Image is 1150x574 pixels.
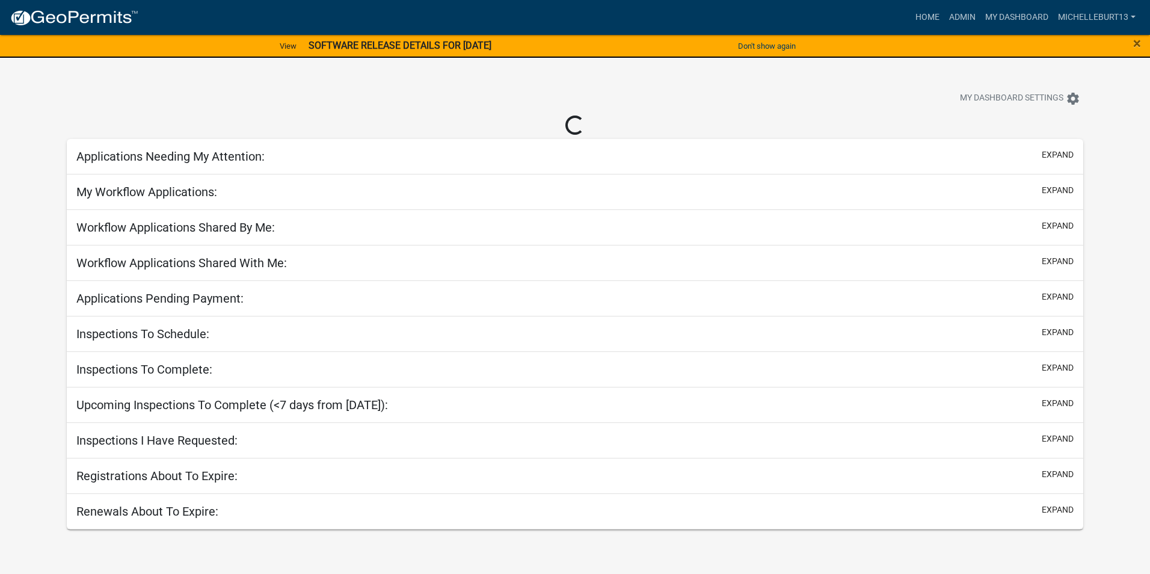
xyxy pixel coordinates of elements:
[960,91,1063,106] span: My Dashboard Settings
[980,6,1053,29] a: My Dashboard
[275,36,301,56] a: View
[1042,433,1074,445] button: expand
[1066,91,1080,106] i: settings
[76,149,265,164] h5: Applications Needing My Attention:
[76,291,244,306] h5: Applications Pending Payment:
[1042,149,1074,161] button: expand
[1042,255,1074,268] button: expand
[1133,36,1141,51] button: Close
[1042,220,1074,232] button: expand
[76,398,388,412] h5: Upcoming Inspections To Complete (<7 days from [DATE]):
[733,36,801,56] button: Don't show again
[911,6,944,29] a: Home
[1053,6,1140,29] a: michelleburt13
[76,469,238,483] h5: Registrations About To Expire:
[1042,504,1074,516] button: expand
[950,87,1090,110] button: My Dashboard Settingssettings
[309,40,491,51] strong: SOFTWARE RELEASE DETAILS FOR [DATE]
[1133,35,1141,52] span: ×
[1042,184,1074,197] button: expand
[1042,326,1074,339] button: expand
[76,327,209,341] h5: Inspections To Schedule:
[76,504,218,519] h5: Renewals About To Expire:
[76,220,275,235] h5: Workflow Applications Shared By Me:
[76,362,212,377] h5: Inspections To Complete:
[76,256,287,270] h5: Workflow Applications Shared With Me:
[76,185,217,199] h5: My Workflow Applications:
[1042,291,1074,303] button: expand
[944,6,980,29] a: Admin
[1042,468,1074,481] button: expand
[1042,362,1074,374] button: expand
[1042,397,1074,410] button: expand
[76,433,238,448] h5: Inspections I Have Requested:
